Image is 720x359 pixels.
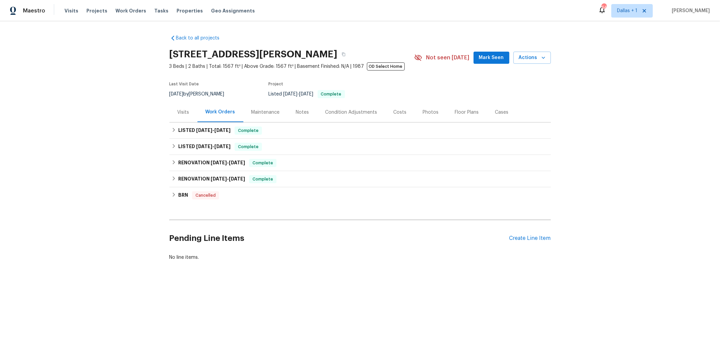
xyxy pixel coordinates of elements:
[115,7,146,14] span: Work Orders
[214,144,231,149] span: [DATE]
[617,7,637,14] span: Dallas + 1
[211,160,245,165] span: -
[299,92,314,96] span: [DATE]
[86,7,107,14] span: Projects
[211,176,245,181] span: -
[169,122,551,139] div: LISTED [DATE]-[DATE]Complete
[196,128,231,133] span: -
[169,92,184,96] span: [DATE]
[474,52,509,64] button: Mark Seen
[229,176,245,181] span: [DATE]
[479,54,504,62] span: Mark Seen
[235,143,261,150] span: Complete
[211,160,227,165] span: [DATE]
[426,54,470,61] span: Not seen [DATE]
[296,109,309,116] div: Notes
[495,109,509,116] div: Cases
[513,52,551,64] button: Actions
[169,90,233,98] div: by [PERSON_NAME]
[211,7,255,14] span: Geo Assignments
[169,155,551,171] div: RENOVATION [DATE]-[DATE]Complete
[154,8,168,13] span: Tasks
[196,144,212,149] span: [DATE]
[250,176,276,183] span: Complete
[178,175,245,183] h6: RENOVATION
[196,128,212,133] span: [DATE]
[235,127,261,134] span: Complete
[193,192,218,199] span: Cancelled
[169,223,509,254] h2: Pending Line Items
[325,109,377,116] div: Condition Adjustments
[169,82,199,86] span: Last Visit Date
[394,109,407,116] div: Costs
[169,139,551,155] div: LISTED [DATE]-[DATE]Complete
[178,143,231,151] h6: LISTED
[284,92,298,96] span: [DATE]
[338,48,350,60] button: Copy Address
[250,160,276,166] span: Complete
[284,92,314,96] span: -
[196,144,231,149] span: -
[169,187,551,203] div: BRN Cancelled
[423,109,439,116] div: Photos
[177,7,203,14] span: Properties
[169,51,338,58] h2: [STREET_ADDRESS][PERSON_NAME]
[178,159,245,167] h6: RENOVATION
[669,7,710,14] span: [PERSON_NAME]
[23,7,45,14] span: Maestro
[211,176,227,181] span: [DATE]
[269,82,284,86] span: Project
[169,171,551,187] div: RENOVATION [DATE]-[DATE]Complete
[269,92,345,96] span: Listed
[169,35,234,42] a: Back to all projects
[206,109,235,115] div: Work Orders
[251,109,280,116] div: Maintenance
[367,62,405,71] span: OD Select Home
[229,160,245,165] span: [DATE]
[318,92,344,96] span: Complete
[519,54,545,62] span: Actions
[602,4,606,11] div: 64
[169,63,414,70] span: 3 Beds | 2 Baths | Total: 1567 ft² | Above Grade: 1567 ft² | Basement Finished: N/A | 1987
[214,128,231,133] span: [DATE]
[169,254,551,261] div: No line items.
[455,109,479,116] div: Floor Plans
[509,235,551,242] div: Create Line Item
[178,109,189,116] div: Visits
[64,7,78,14] span: Visits
[178,127,231,135] h6: LISTED
[178,191,188,199] h6: BRN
